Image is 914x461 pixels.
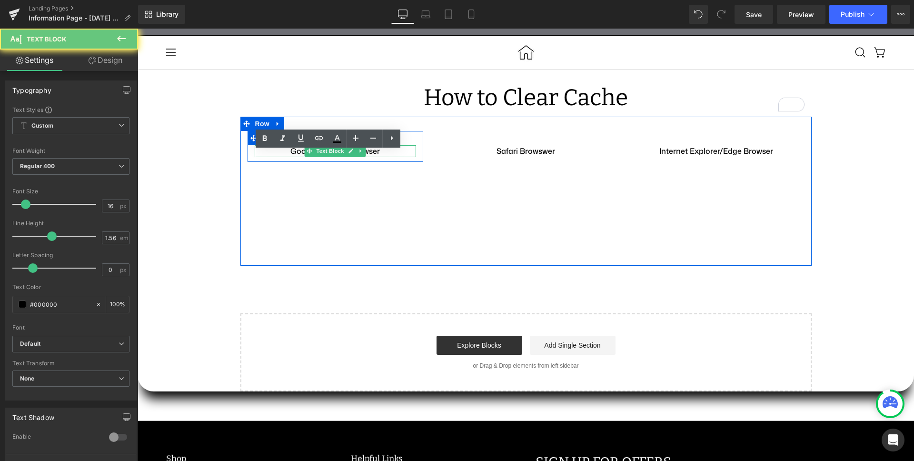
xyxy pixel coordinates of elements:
[29,14,120,22] span: Information Page - [DATE] 15:36:27
[497,117,659,129] div: To enrich screen reader interactions, please activate Accessibility in Grammarly extension settings
[307,117,469,129] div: To enrich screen reader interactions, please activate Accessibility in Grammarly extension settings
[29,5,138,12] a: Landing Pages
[118,334,659,341] p: or Drag & Drop elements from left sidebar
[12,106,129,113] div: Text Styles
[213,425,265,436] button: Helpful Links
[29,425,49,436] button: Shop
[299,307,385,326] a: Explore Blocks
[5,392,77,428] iframe: Marketing Popup
[391,5,414,24] a: Desktop
[115,88,134,102] span: Row
[522,117,636,128] strong: Internet Explorer/Edge Browser
[122,102,141,117] span: Row
[177,117,209,128] span: Text Block
[71,50,140,71] a: Design
[829,5,887,24] button: Publish
[106,296,129,313] div: %
[460,5,483,24] a: Mobile
[414,5,437,24] a: Laptop
[134,88,147,102] a: Expand / Collapse
[12,433,99,443] div: Enable
[20,162,55,170] b: Regular 400
[12,220,129,227] div: Line Height
[12,324,129,331] div: Font
[12,252,129,259] div: Letter Spacing
[398,425,748,442] div: Sign up for offers
[12,360,129,367] div: Text Transform
[12,408,54,421] div: Text Shadow
[153,117,242,128] strong: Google Chrome Browser
[777,5,825,24] a: Preview
[882,429,904,451] div: Open Intercom Messenger
[138,5,185,24] a: New Library
[120,235,128,241] span: em
[12,284,129,291] div: Text Color
[12,188,129,195] div: Font Size
[30,299,91,310] input: Color
[120,267,128,273] span: px
[219,117,228,128] a: Expand / Collapse
[156,10,179,19] span: Library
[359,117,417,128] strong: Safari Browswer
[31,122,53,130] b: Custom
[12,81,51,94] div: Typography
[138,29,914,461] iframe: To enrich screen reader interactions, please activate Accessibility in Grammarly extension settings
[891,5,910,24] button: More
[27,35,66,43] span: Text Block
[141,102,154,117] a: Expand / Collapse
[20,375,35,382] b: None
[841,10,864,18] span: Publish
[120,203,128,209] span: px
[689,5,708,24] button: Undo
[437,5,460,24] a: Tablet
[712,5,731,24] button: Redo
[12,148,129,154] div: Font Weight
[20,340,40,348] i: Default
[788,10,814,20] span: Preview
[392,307,478,326] a: Add Single Section
[746,10,762,20] span: Save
